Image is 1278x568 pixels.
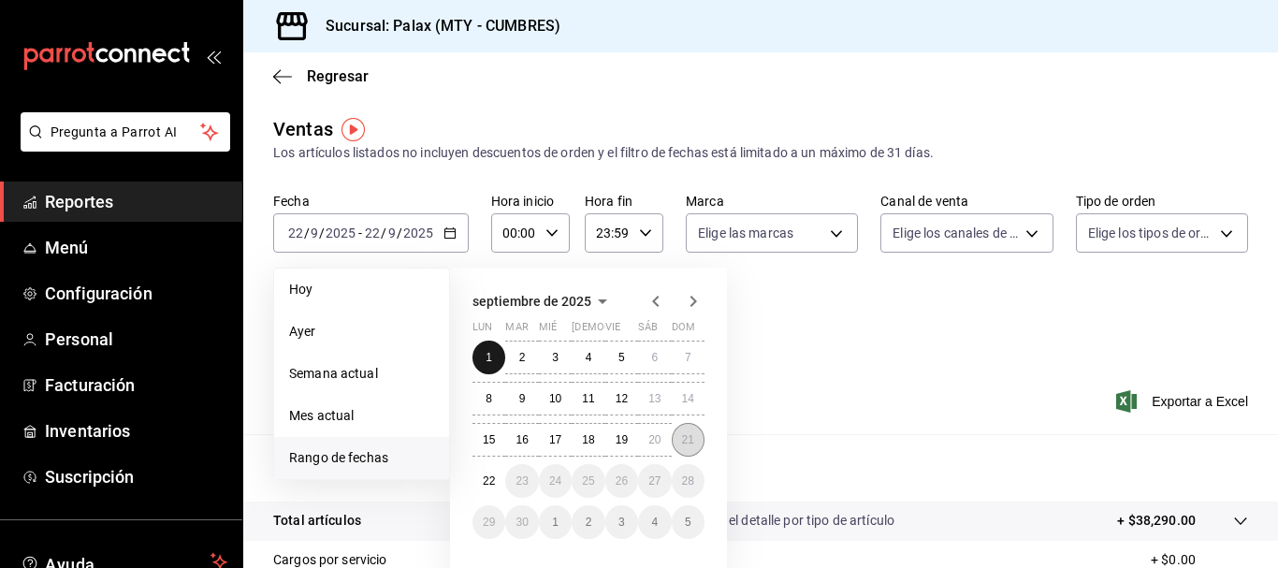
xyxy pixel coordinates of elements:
abbr: 30 de septiembre de 2025 [516,516,528,529]
span: Elige los canales de venta [893,224,1018,242]
span: Personal [45,327,227,352]
button: 22 de septiembre de 2025 [472,464,505,498]
button: 4 de octubre de 2025 [638,505,671,539]
abbr: domingo [672,321,695,341]
input: ---- [402,226,434,240]
button: 10 de septiembre de 2025 [539,382,572,415]
abbr: 24 de septiembre de 2025 [549,474,561,488]
span: Reportes [45,189,227,214]
abbr: 1 de septiembre de 2025 [486,351,492,364]
button: 29 de septiembre de 2025 [472,505,505,539]
span: Hoy [289,280,434,299]
button: 8 de septiembre de 2025 [472,382,505,415]
button: 24 de septiembre de 2025 [539,464,572,498]
a: Pregunta a Parrot AI [13,136,230,155]
abbr: 7 de septiembre de 2025 [685,351,691,364]
abbr: lunes [472,321,492,341]
button: 3 de octubre de 2025 [605,505,638,539]
input: ---- [325,226,356,240]
span: Pregunta a Parrot AI [51,123,201,142]
abbr: 16 de septiembre de 2025 [516,433,528,446]
abbr: martes [505,321,528,341]
div: Los artículos listados no incluyen descuentos de orden y el filtro de fechas está limitado a un m... [273,143,1248,163]
h3: Sucursal: Palax (MTY - CUMBRES) [311,15,560,37]
span: / [304,226,310,240]
button: 14 de septiembre de 2025 [672,382,704,415]
span: Inventarios [45,418,227,444]
abbr: 22 de septiembre de 2025 [483,474,495,488]
button: 2 de octubre de 2025 [572,505,604,539]
button: Exportar a Excel [1120,390,1248,413]
button: 19 de septiembre de 2025 [605,423,638,457]
span: Rango de fechas [289,448,434,468]
span: Configuración [45,281,227,306]
button: 18 de septiembre de 2025 [572,423,604,457]
span: Facturación [45,372,227,398]
button: 3 de septiembre de 2025 [539,341,572,374]
button: 30 de septiembre de 2025 [505,505,538,539]
abbr: 19 de septiembre de 2025 [616,433,628,446]
abbr: 8 de septiembre de 2025 [486,392,492,405]
span: Semana actual [289,364,434,384]
abbr: 14 de septiembre de 2025 [682,392,694,405]
abbr: 4 de septiembre de 2025 [586,351,592,364]
abbr: 18 de septiembre de 2025 [582,433,594,446]
abbr: 3 de octubre de 2025 [618,516,625,529]
button: 5 de septiembre de 2025 [605,341,638,374]
abbr: 2 de septiembre de 2025 [519,351,526,364]
button: 1 de octubre de 2025 [539,505,572,539]
button: 25 de septiembre de 2025 [572,464,604,498]
abbr: 29 de septiembre de 2025 [483,516,495,529]
abbr: 17 de septiembre de 2025 [549,433,561,446]
abbr: 27 de septiembre de 2025 [648,474,661,488]
label: Marca [686,195,858,208]
div: Ventas [273,115,333,143]
abbr: 10 de septiembre de 2025 [549,392,561,405]
button: 17 de septiembre de 2025 [539,423,572,457]
abbr: jueves [572,321,682,341]
abbr: 2 de octubre de 2025 [586,516,592,529]
abbr: viernes [605,321,620,341]
abbr: 23 de septiembre de 2025 [516,474,528,488]
abbr: 15 de septiembre de 2025 [483,433,495,446]
span: Suscripción [45,464,227,489]
button: 11 de septiembre de 2025 [572,382,604,415]
span: Ayer [289,322,434,342]
label: Hora fin [585,195,663,208]
span: Mes actual [289,406,434,426]
span: - [358,226,362,240]
button: 27 de septiembre de 2025 [638,464,671,498]
label: Tipo de orden [1076,195,1248,208]
button: Pregunta a Parrot AI [21,112,230,152]
abbr: 21 de septiembre de 2025 [682,433,694,446]
span: / [397,226,402,240]
button: 23 de septiembre de 2025 [505,464,538,498]
button: 2 de septiembre de 2025 [505,341,538,374]
button: Regresar [273,67,369,85]
label: Canal de venta [880,195,1053,208]
button: 1 de septiembre de 2025 [472,341,505,374]
input: -- [287,226,304,240]
span: / [381,226,386,240]
button: 16 de septiembre de 2025 [505,423,538,457]
span: Menú [45,235,227,260]
span: / [319,226,325,240]
abbr: 5 de septiembre de 2025 [618,351,625,364]
abbr: 6 de septiembre de 2025 [651,351,658,364]
abbr: 4 de octubre de 2025 [651,516,658,529]
button: open_drawer_menu [206,49,221,64]
button: 5 de octubre de 2025 [672,505,704,539]
abbr: 13 de septiembre de 2025 [648,392,661,405]
span: septiembre de 2025 [472,294,591,309]
button: 7 de septiembre de 2025 [672,341,704,374]
button: 26 de septiembre de 2025 [605,464,638,498]
button: 4 de septiembre de 2025 [572,341,604,374]
abbr: 3 de septiembre de 2025 [552,351,559,364]
img: Tooltip marker [341,118,365,141]
span: Elige los tipos de orden [1088,224,1213,242]
input: -- [364,226,381,240]
button: 28 de septiembre de 2025 [672,464,704,498]
abbr: 25 de septiembre de 2025 [582,474,594,488]
button: 9 de septiembre de 2025 [505,382,538,415]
